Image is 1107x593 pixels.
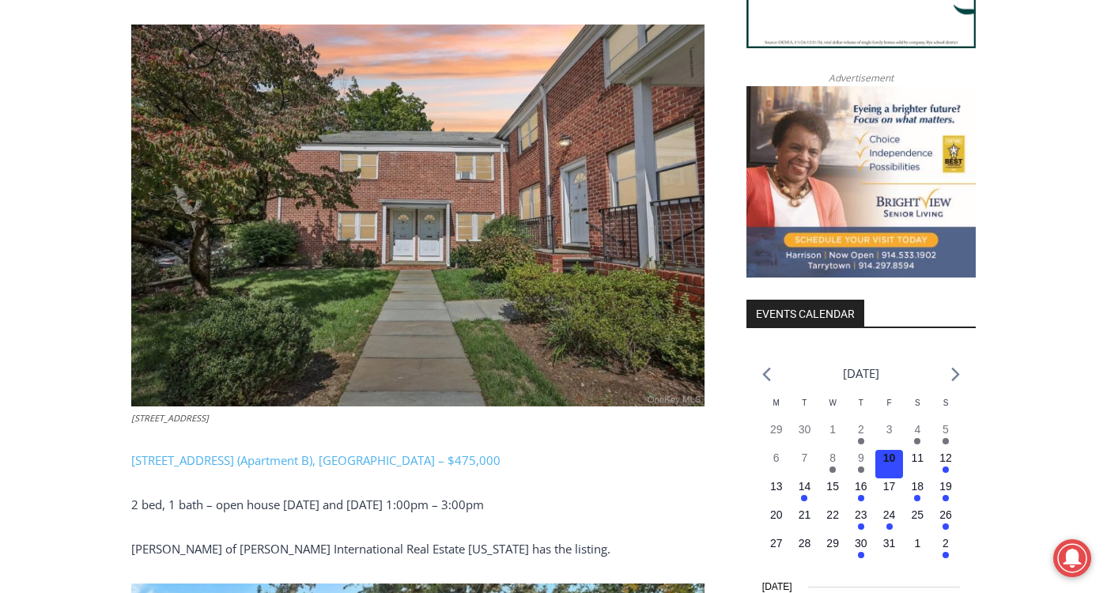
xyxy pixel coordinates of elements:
span: S [915,398,920,407]
span: M [773,398,780,407]
span: T [802,398,807,407]
button: 22 [818,507,847,535]
time: 14 [799,480,811,493]
h2: Events Calendar [746,300,864,327]
button: 21 [791,507,819,535]
div: Sunday [931,397,960,421]
em: Has events [943,466,949,473]
time: 28 [799,537,811,550]
button: 2 Has events [847,421,875,450]
button: 4 Has events [903,421,931,450]
time: 18 [912,480,924,493]
button: 24 Has events [875,507,904,535]
a: Next month [951,367,960,382]
em: Has events [801,495,807,501]
em: Has events [858,495,864,501]
button: 8 Has events [818,450,847,478]
time: 19 [939,480,952,493]
button: 25 [903,507,931,535]
button: 17 [875,478,904,507]
time: 8 [829,451,836,464]
button: 27 [762,535,791,564]
button: 12 Has events [931,450,960,478]
span: S [943,398,949,407]
em: Has events [858,466,864,473]
span: Intern @ [DOMAIN_NAME] [414,157,733,193]
button: 29 [762,421,791,450]
img: Brightview Senior Living [746,86,976,278]
time: 30 [855,537,867,550]
time: 1 [914,537,920,550]
em: Has events [829,466,836,473]
time: 4 [914,423,920,436]
time: 7 [802,451,808,464]
button: 16 Has events [847,478,875,507]
time: 11 [912,451,924,464]
span: T [859,398,863,407]
em: Has events [914,438,920,444]
time: 2 [943,537,949,550]
time: 27 [770,537,783,550]
img: 24 Wappanocca Ave (Apartment B), Rye [131,25,705,406]
time: 6 [773,451,780,464]
button: 14 Has events [791,478,819,507]
time: 16 [855,480,867,493]
button: 10 [875,450,904,478]
figcaption: [STREET_ADDRESS] [131,411,705,425]
p: [PERSON_NAME] of [PERSON_NAME] International Real Estate [US_STATE] has the listing. [131,539,705,558]
time: 24 [883,508,896,521]
button: 9 Has events [847,450,875,478]
button: 30 Has events [847,535,875,564]
time: 26 [939,508,952,521]
time: 21 [799,508,811,521]
em: Has events [914,495,920,501]
em: Has events [858,438,864,444]
a: [STREET_ADDRESS] (Apartment B), [GEOGRAPHIC_DATA] – $475,000 [131,452,501,468]
p: 2 bed, 1 bath – open house [DATE] and [DATE] 1:00pm – 3:00pm [131,495,705,514]
time: 20 [770,508,783,521]
a: Previous month [762,367,771,382]
time: 12 [939,451,952,464]
time: 13 [770,480,783,493]
button: 7 [791,450,819,478]
button: 1 [818,421,847,450]
a: Intern @ [DOMAIN_NAME] [380,153,766,197]
button: 13 [762,478,791,507]
button: 30 [791,421,819,450]
em: Has events [943,552,949,558]
li: [DATE] [843,363,879,384]
div: Monday [762,397,791,421]
time: 31 [883,537,896,550]
time: 5 [943,423,949,436]
time: 3 [886,423,893,436]
div: Saturday [903,397,931,421]
em: Has events [858,552,864,558]
button: 3 [875,421,904,450]
time: 23 [855,508,867,521]
button: 5 Has events [931,421,960,450]
time: 29 [826,537,839,550]
div: Wednesday [818,397,847,421]
em: Has events [886,523,893,530]
time: 2 [858,423,864,436]
span: W [829,398,836,407]
button: 1 [903,535,931,564]
time: 30 [799,423,811,436]
time: 10 [883,451,896,464]
em: Has events [858,523,864,530]
div: Friday [875,397,904,421]
time: 22 [826,508,839,521]
em: Has events [943,438,949,444]
button: 28 [791,535,819,564]
time: 29 [770,423,783,436]
time: 15 [826,480,839,493]
div: "At the 10am stand-up meeting, each intern gets a chance to take [PERSON_NAME] and the other inte... [399,1,747,153]
div: Thursday [847,397,875,421]
time: 17 [883,480,896,493]
em: Has events [943,495,949,501]
time: 9 [858,451,864,464]
span: F [887,398,892,407]
button: 19 Has events [931,478,960,507]
em: Has events [943,523,949,530]
button: 23 Has events [847,507,875,535]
